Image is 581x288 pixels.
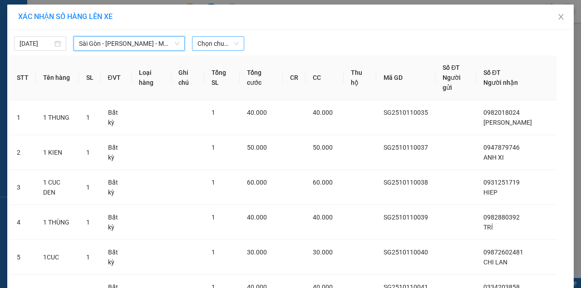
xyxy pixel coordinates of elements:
[79,55,101,100] th: SL
[483,259,507,266] span: CHI LAN
[10,240,36,275] td: 5
[101,205,132,240] td: Bất kỳ
[212,179,215,186] span: 1
[443,74,461,91] span: Người gửi
[483,109,520,116] span: 0982018024
[18,12,113,21] span: XÁC NHẬN SỐ HÀNG LÊN XE
[313,179,333,186] span: 60.000
[101,100,132,135] td: Bất kỳ
[101,240,132,275] td: Bất kỳ
[384,179,428,186] span: SG2510110038
[197,37,239,50] span: Chọn chuyến
[11,50,18,56] span: environment
[36,205,79,240] td: 1 THÙNG
[483,154,504,161] span: ANH XI
[247,179,267,186] span: 60.000
[10,205,36,240] td: 4
[11,3,51,46] b: [PERSON_NAME]
[384,249,428,256] span: SG2510110040
[212,144,215,151] span: 1
[36,240,79,275] td: 1CUC
[483,214,520,221] span: 0982880392
[483,69,501,76] span: Số ĐT
[305,55,344,100] th: CC
[20,39,53,49] input: 11/10/2025
[101,135,132,170] td: Bất kỳ
[443,64,460,71] span: Số ĐT
[86,114,90,121] span: 1
[86,254,90,261] span: 1
[384,109,428,116] span: SG2510110035
[247,144,267,151] span: 50.000
[483,179,520,186] span: 0931251719
[10,100,36,135] td: 1
[36,170,79,205] td: 1 CUC DEN
[283,55,305,100] th: CR
[79,37,179,50] span: Sài Gòn - Phan Thiết - Mũi Né (CT Ông Đồn)
[36,135,79,170] td: 1 KIEN
[313,109,333,116] span: 40.000
[483,119,532,126] span: [PERSON_NAME]
[483,249,523,256] span: 09872602481
[212,249,215,256] span: 1
[101,55,132,100] th: ĐVT
[483,144,520,151] span: 0947879746
[132,55,171,100] th: Loại hàng
[384,144,428,151] span: SG2510110037
[313,144,333,151] span: 50.000
[247,109,267,116] span: 40.000
[212,214,215,221] span: 1
[557,13,565,20] span: close
[247,249,267,256] span: 30.000
[483,224,493,231] span: TRÍ
[376,55,435,100] th: Mã GD
[344,55,376,100] th: Thu hộ
[36,100,79,135] td: 1 THUNG
[86,149,90,156] span: 1
[36,55,79,100] th: Tên hàng
[10,55,36,100] th: STT
[483,189,497,196] span: HIEP
[204,55,240,100] th: Tổng SL
[174,41,180,46] span: down
[313,249,333,256] span: 30.000
[313,214,333,221] span: 40.000
[86,184,90,191] span: 1
[240,55,283,100] th: Tổng cước
[548,5,574,30] button: Close
[10,135,36,170] td: 2
[483,79,518,86] span: Người nhận
[101,170,132,205] td: Bất kỳ
[10,170,36,205] td: 3
[384,214,428,221] span: SG2510110039
[11,49,52,98] li: 165-167 [PERSON_NAME], P. [GEOGRAPHIC_DATA]
[171,55,205,100] th: Ghi chú
[86,219,90,226] span: 1
[247,214,267,221] span: 40.000
[212,109,215,116] span: 1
